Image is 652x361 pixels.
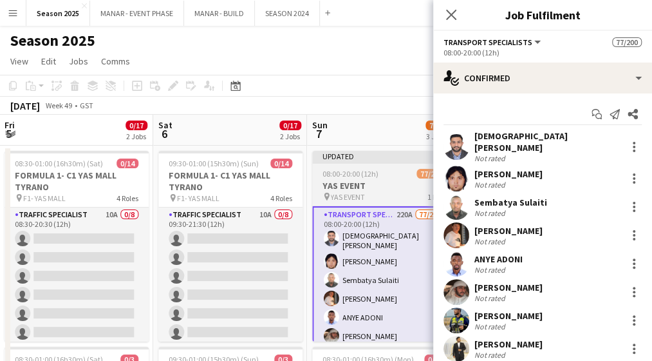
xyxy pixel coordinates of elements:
[90,1,184,26] button: MANAR - EVENT PHASE
[96,53,135,70] a: Comms
[158,151,303,342] app-job-card: 09:30-01:00 (15h30m) (Sun)0/14FORMULA 1- C1 YAS MALL TYRANO F1- YAS MALL4 RolesTraffic Specialist...
[158,119,172,131] span: Sat
[158,170,303,193] h3: FORMULA 1- C1 YAS MALL TYRANO
[612,37,642,47] span: 77/200
[10,99,40,112] div: [DATE]
[10,55,28,67] span: View
[312,151,456,161] div: Updated
[36,53,61,70] a: Edit
[433,63,652,93] div: Confirmed
[80,101,93,110] div: GST
[101,55,130,67] span: Comms
[474,338,543,350] div: [PERSON_NAME]
[126,121,147,130] span: 0/17
[5,53,33,70] a: View
[15,159,103,168] span: 08:30-01:00 (16h30m) (Sat)
[427,192,446,202] span: 1 Role
[474,282,543,293] div: [PERSON_NAME]
[322,169,378,179] span: 08:00-20:00 (12h)
[425,121,455,130] span: 77/217
[5,170,149,193] h3: FORMULA 1- C1 YAS MALL TYRANO
[270,159,292,168] span: 0/14
[5,119,15,131] span: Fri
[474,265,508,275] div: Not rated
[416,169,446,179] span: 77/200
[433,6,652,23] h3: Job Fulfilment
[474,130,621,153] div: [DEMOGRAPHIC_DATA][PERSON_NAME]
[474,322,508,331] div: Not rated
[310,126,328,141] span: 7
[443,37,543,47] button: Transport Specialists
[255,1,320,26] button: SEASON 2024
[474,310,543,322] div: [PERSON_NAME]
[474,293,508,303] div: Not rated
[474,350,508,360] div: Not rated
[3,126,15,141] span: 5
[312,180,456,191] h3: YAS EVENT
[177,193,219,203] span: F1- YAS MALL
[5,151,149,342] app-job-card: 08:30-01:00 (16h30m) (Sat)0/14FORMULA 1- C1 YAS MALL TYRANO F1- YAS MALL4 RolesTraffic Specialist...
[156,126,172,141] span: 6
[184,1,255,26] button: MANAR - BUILD
[426,132,454,141] div: 3 Jobs
[474,180,508,190] div: Not rated
[169,159,259,168] span: 09:30-01:00 (15h30m) (Sun)
[280,132,301,141] div: 2 Jobs
[474,237,508,246] div: Not rated
[116,193,138,203] span: 4 Roles
[126,132,147,141] div: 2 Jobs
[64,53,93,70] a: Jobs
[474,168,543,180] div: [PERSON_NAME]
[312,151,456,342] app-job-card: Updated08:00-20:00 (12h)77/200YAS EVENT YAS EVENT1 RoleTransport Specialists220A77/20008:00-20:00...
[279,121,301,130] span: 0/17
[69,55,88,67] span: Jobs
[312,119,328,131] span: Sun
[116,159,138,168] span: 0/14
[26,1,90,26] button: Season 2025
[270,193,292,203] span: 4 Roles
[474,153,508,163] div: Not rated
[443,48,642,57] div: 08:00-20:00 (12h)
[41,55,56,67] span: Edit
[474,253,523,265] div: ANYE ADONI
[10,31,95,50] h1: Season 2025
[23,193,66,203] span: F1- YAS MALL
[474,208,508,218] div: Not rated
[331,192,365,202] span: YAS EVENT
[42,101,75,110] span: Week 49
[474,225,543,237] div: [PERSON_NAME]
[474,197,547,208] div: Sembatya Sulaiti
[443,37,532,47] span: Transport Specialists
